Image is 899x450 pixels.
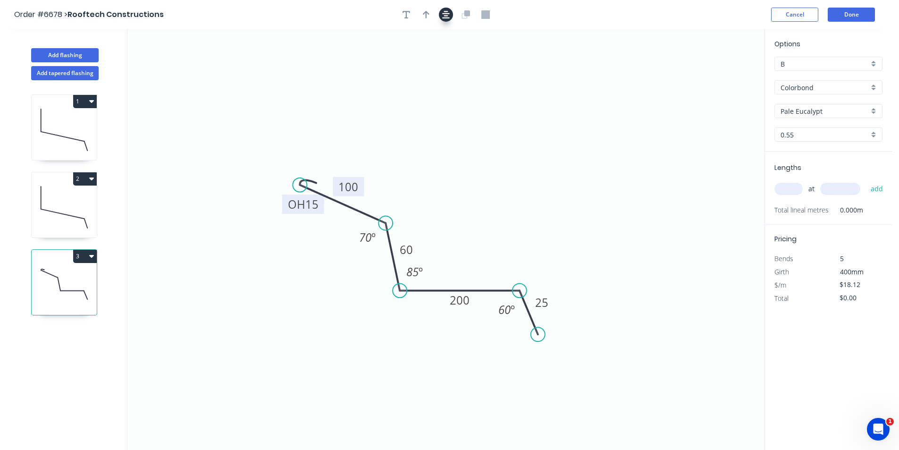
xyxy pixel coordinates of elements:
[73,172,97,186] button: 2
[774,39,800,49] span: Options
[866,181,888,197] button: add
[774,294,789,303] span: Total
[808,182,815,195] span: at
[419,264,423,280] tspan: º
[406,264,419,280] tspan: 85
[14,9,67,20] span: Order #6678 >
[498,302,511,317] tspan: 60
[867,418,890,441] iframe: Intercom live chat
[828,8,875,22] button: Done
[450,292,470,308] tspan: 200
[31,66,99,80] button: Add tapered flashing
[774,204,829,217] span: Total lineal metres
[781,130,869,140] input: Thickness
[359,229,371,245] tspan: 70
[886,418,894,425] span: 1
[771,8,818,22] button: Cancel
[127,29,765,450] svg: 0
[338,179,358,195] tspan: 100
[511,302,515,317] tspan: º
[67,9,164,20] span: Rooftech Constructions
[73,95,97,108] button: 1
[781,83,869,93] input: Material
[774,267,789,276] span: Girth
[535,295,548,310] tspan: 25
[400,242,413,257] tspan: 60
[781,59,869,69] input: Price level
[288,196,305,212] tspan: OH
[371,229,376,245] tspan: º
[774,280,786,289] span: $/m
[781,106,869,116] input: Colour
[829,204,863,217] span: 0.000m
[774,234,797,244] span: Pricing
[774,254,793,263] span: Bends
[840,254,844,263] span: 5
[305,196,319,212] tspan: 15
[31,48,99,62] button: Add flashing
[774,163,801,172] span: Lengths
[840,267,864,276] span: 400mm
[73,250,97,263] button: 3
